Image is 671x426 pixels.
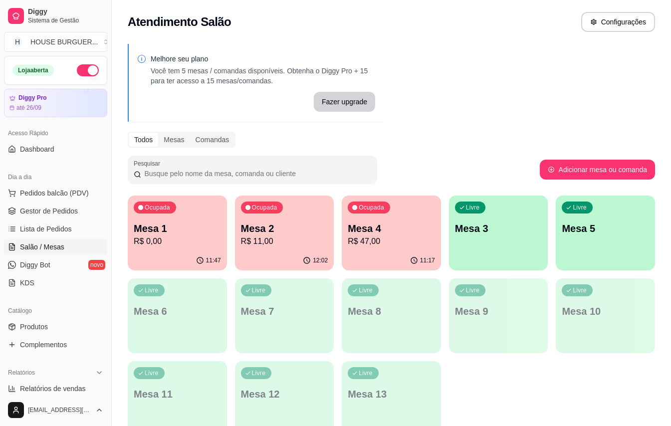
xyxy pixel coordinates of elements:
div: HOUSE BURGUER ... [30,37,98,47]
p: Livre [573,286,587,294]
button: Pedidos balcão (PDV) [4,185,107,201]
p: Você tem 5 mesas / comandas disponíveis. Obtenha o Diggy Pro + 15 para ter acesso a 15 mesas/coma... [151,66,375,86]
a: KDS [4,275,107,291]
button: LivreMesa 9 [449,278,548,353]
a: Diggy Proaté 26/09 [4,89,107,117]
p: Mesa 6 [134,304,221,318]
p: Livre [466,204,480,212]
span: Gestor de Pedidos [20,206,78,216]
p: R$ 47,00 [348,235,435,247]
button: LivreMesa 3 [449,196,548,270]
button: OcupadaMesa 2R$ 11,0012:02 [235,196,334,270]
a: Dashboard [4,141,107,157]
p: Mesa 2 [241,221,328,235]
button: Select a team [4,32,107,52]
span: Diggy [28,7,103,16]
a: Complementos [4,337,107,353]
span: Lista de Pedidos [20,224,72,234]
p: Mesa 12 [241,387,328,401]
button: LivreMesa 8 [342,278,441,353]
article: Diggy Pro [18,94,47,102]
button: [EMAIL_ADDRESS][DOMAIN_NAME] [4,398,107,422]
p: Mesa 7 [241,304,328,318]
button: OcupadaMesa 1R$ 0,0011:47 [128,196,227,270]
span: Relatórios [8,369,35,377]
p: Mesa 8 [348,304,435,318]
button: OcupadaMesa 4R$ 47,0011:17 [342,196,441,270]
p: Mesa 9 [455,304,542,318]
p: Mesa 11 [134,387,221,401]
button: Alterar Status [77,64,99,76]
p: Livre [359,286,373,294]
span: Relatórios de vendas [20,384,86,394]
p: Melhore seu plano [151,54,375,64]
span: Produtos [20,322,48,332]
div: Acesso Rápido [4,125,107,141]
span: H [12,37,22,47]
div: Comandas [190,133,235,147]
p: Mesa 10 [562,304,649,318]
p: Mesa 3 [455,221,542,235]
button: Fazer upgrade [314,92,375,112]
span: [EMAIL_ADDRESS][DOMAIN_NAME] [28,406,91,414]
button: LivreMesa 7 [235,278,334,353]
p: 11:17 [420,256,435,264]
p: Ocupada [145,204,170,212]
button: Adicionar mesa ou comanda [540,160,655,180]
article: até 26/09 [16,104,41,112]
button: LivreMesa 10 [556,278,655,353]
a: Gestor de Pedidos [4,203,107,219]
p: Mesa 5 [562,221,649,235]
button: LivreMesa 6 [128,278,227,353]
p: Livre [145,286,159,294]
button: LivreMesa 5 [556,196,655,270]
span: Salão / Mesas [20,242,64,252]
div: Loja aberta [12,65,54,76]
p: Livre [466,286,480,294]
div: Dia a dia [4,169,107,185]
a: Lista de Pedidos [4,221,107,237]
p: Ocupada [359,204,384,212]
div: Todos [129,133,158,147]
a: Diggy Botnovo [4,257,107,273]
div: Mesas [158,133,190,147]
p: R$ 11,00 [241,235,328,247]
label: Pesquisar [134,159,164,168]
span: Sistema de Gestão [28,16,103,24]
span: Complementos [20,340,67,350]
a: Produtos [4,319,107,335]
button: Configurações [581,12,655,32]
span: Diggy Bot [20,260,50,270]
span: KDS [20,278,34,288]
p: Livre [252,286,266,294]
p: Mesa 13 [348,387,435,401]
a: Salão / Mesas [4,239,107,255]
a: Relatórios de vendas [4,381,107,397]
p: Livre [145,369,159,377]
p: Mesa 4 [348,221,435,235]
p: 12:02 [313,256,328,264]
div: Catálogo [4,303,107,319]
p: Livre [359,369,373,377]
p: Mesa 1 [134,221,221,235]
p: Ocupada [252,204,277,212]
span: Dashboard [20,144,54,154]
input: Pesquisar [141,169,371,179]
p: R$ 0,00 [134,235,221,247]
p: Livre [252,369,266,377]
h2: Atendimento Salão [128,14,231,30]
span: Pedidos balcão (PDV) [20,188,89,198]
p: 11:47 [206,256,221,264]
a: DiggySistema de Gestão [4,4,107,28]
p: Livre [573,204,587,212]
